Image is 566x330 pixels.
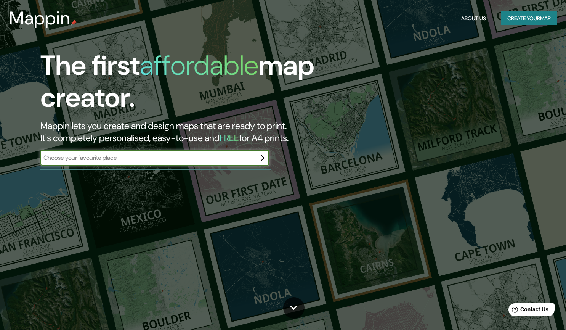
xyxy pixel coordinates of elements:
[40,50,324,120] h1: The first map creator.
[498,300,558,322] iframe: Help widget launcher
[220,132,239,144] h5: FREE
[501,11,557,26] button: Create yourmap
[140,48,258,83] h1: affordable
[40,153,254,162] input: Choose your favourite place
[40,120,324,144] h2: Mappin lets you create and design maps that are ready to print. It's completely personalised, eas...
[9,8,71,29] h3: Mappin
[71,20,77,26] img: mappin-pin
[458,11,489,26] button: About Us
